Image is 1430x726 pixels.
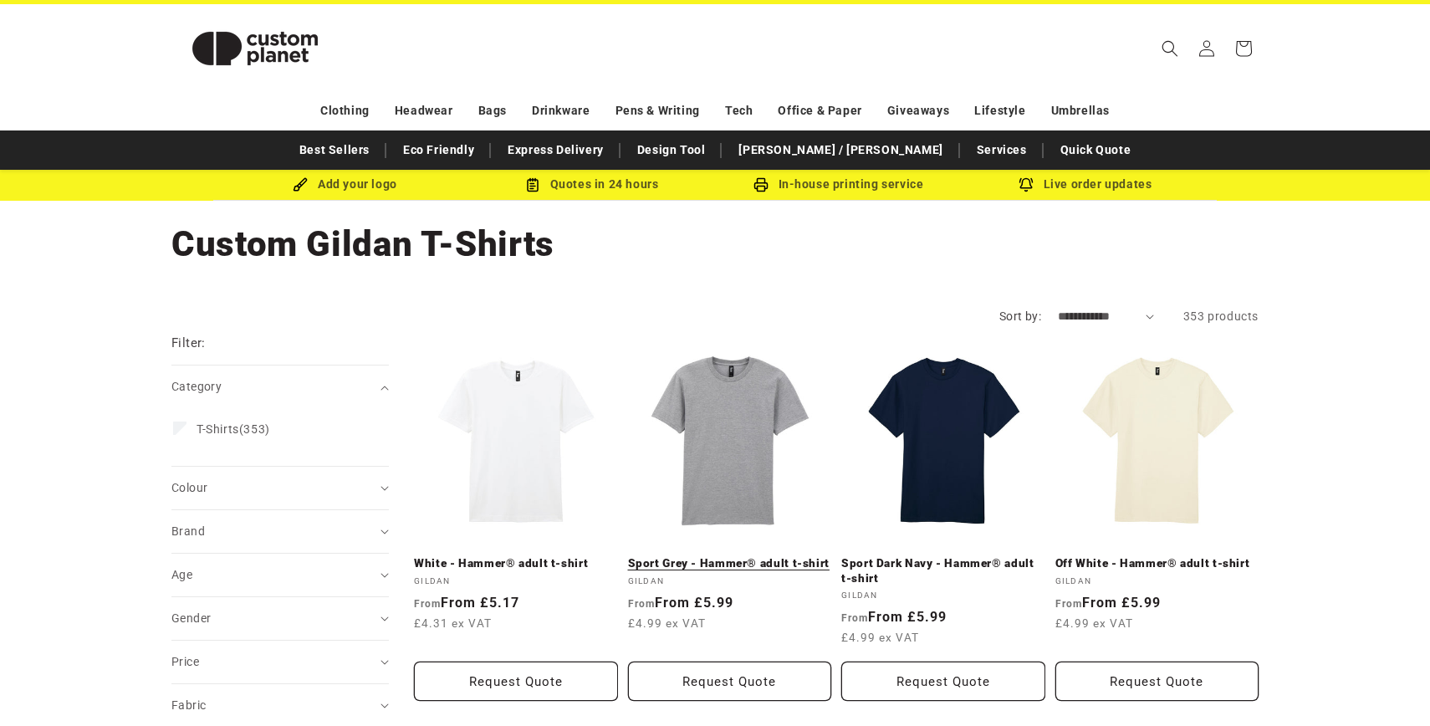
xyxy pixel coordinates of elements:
[293,177,308,192] img: Brush Icon
[171,222,1259,267] h1: Custom Gildan T-Shirts
[171,698,206,712] span: Fabric
[222,174,468,195] div: Add your logo
[171,524,205,538] span: Brand
[962,174,1208,195] div: Live order updates
[171,11,339,86] img: Custom Planet
[166,4,345,92] a: Custom Planet
[171,655,199,668] span: Price
[778,96,861,125] a: Office & Paper
[171,554,389,596] summary: Age (0 selected)
[171,481,207,494] span: Colour
[999,309,1041,323] label: Sort by:
[841,556,1045,585] a: Sport Dark Navy - Hammer® adult t-shirt
[395,96,453,125] a: Headwear
[171,611,211,625] span: Gender
[171,568,192,581] span: Age
[1055,662,1259,701] button: Request Quote
[525,177,540,192] img: Order Updates Icon
[628,556,832,571] a: Sport Grey - Hammer® adult t-shirt
[1152,30,1188,67] summary: Search
[291,135,378,165] a: Best Sellers
[171,597,389,640] summary: Gender (0 selected)
[1019,177,1034,192] img: Order updates
[320,96,370,125] a: Clothing
[478,96,507,125] a: Bags
[171,366,389,408] summary: Category (0 selected)
[753,177,769,192] img: In-house printing
[1183,309,1259,323] span: 353 products
[968,135,1035,165] a: Services
[1052,135,1140,165] a: Quick Quote
[414,662,618,701] button: Request Quote
[171,641,389,683] summary: Price
[468,174,715,195] div: Quotes in 24 hours
[171,467,389,509] summary: Colour (0 selected)
[171,334,206,353] h2: Filter:
[395,135,483,165] a: Eco Friendly
[1051,96,1110,125] a: Umbrellas
[974,96,1025,125] a: Lifestyle
[197,422,239,436] span: T-Shirts
[532,96,590,125] a: Drinkware
[887,96,949,125] a: Giveaways
[499,135,612,165] a: Express Delivery
[1055,556,1259,571] a: Off White - Hammer® adult t-shirt
[715,174,962,195] div: In-house printing service
[197,422,270,437] span: (353)
[725,96,753,125] a: Tech
[615,96,700,125] a: Pens & Writing
[171,380,222,393] span: Category
[414,556,618,571] a: White - Hammer® adult t-shirt
[1346,646,1430,726] iframe: Chat Widget
[841,662,1045,701] button: Request Quote
[171,510,389,553] summary: Brand (0 selected)
[629,135,714,165] a: Design Tool
[730,135,951,165] a: [PERSON_NAME] / [PERSON_NAME]
[628,662,832,701] button: Request Quote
